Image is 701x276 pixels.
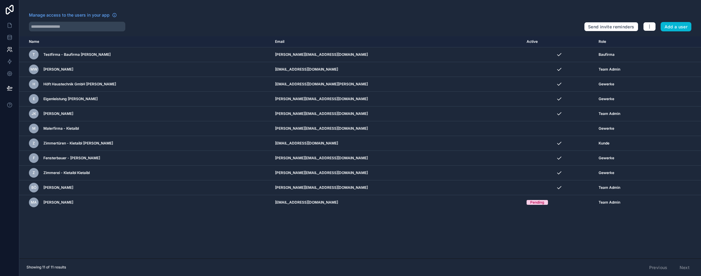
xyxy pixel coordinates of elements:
span: Höft Haustechnik GmbH [PERSON_NAME] [43,82,116,87]
button: Add a user [661,22,692,32]
span: [PERSON_NAME] [43,185,73,190]
th: Active [523,36,595,47]
span: [PERSON_NAME] [43,200,73,205]
span: Baufirma [599,52,615,57]
span: Team Admin [599,185,620,190]
span: Z [33,141,35,146]
td: [PERSON_NAME][EMAIL_ADDRESS][DOMAIN_NAME] [271,47,523,62]
span: Z [33,170,35,175]
span: Gewerke [599,82,614,87]
button: Send invite reminders [584,22,638,32]
span: Testfirma - Baufirma [PERSON_NAME] [43,52,111,57]
span: Showing 11 of 11 results [27,265,66,270]
a: Manage access to the users in your app [29,12,117,18]
span: Kunde [599,141,609,146]
div: scrollable content [19,36,701,259]
span: F [33,156,35,160]
td: [PERSON_NAME][EMAIL_ADDRESS][DOMAIN_NAME] [271,180,523,195]
span: Zimmertüren - Kietaibl [PERSON_NAME] [43,141,113,146]
td: [PERSON_NAME][EMAIL_ADDRESS][DOMAIN_NAME] [271,92,523,106]
span: Fensterbauer - [PERSON_NAME] [43,156,100,160]
span: [PERSON_NAME] [43,111,73,116]
span: Gewerke [599,156,614,160]
span: Team Admin [599,67,620,72]
th: Name [19,36,271,47]
span: Team Admin [599,111,620,116]
td: [EMAIL_ADDRESS][DOMAIN_NAME][PERSON_NAME] [271,77,523,92]
span: T [33,52,35,57]
span: [PERSON_NAME] [43,67,73,72]
span: M [32,126,36,131]
td: [PERSON_NAME][EMAIL_ADDRESS][DOMAIN_NAME] [271,106,523,121]
td: [EMAIL_ADDRESS][DOMAIN_NAME] [271,136,523,151]
span: H [33,82,35,87]
td: [PERSON_NAME][EMAIL_ADDRESS][DOMAIN_NAME] [271,166,523,180]
span: Gewerke [599,97,614,101]
th: Email [271,36,523,47]
td: [EMAIL_ADDRESS][DOMAIN_NAME] [271,195,523,210]
span: Manage access to the users in your app [29,12,110,18]
span: Gewerke [599,126,614,131]
td: [PERSON_NAME][EMAIL_ADDRESS][DOMAIN_NAME] [271,151,523,166]
span: Gewerke [599,170,614,175]
span: BÖ [31,185,36,190]
span: Malerfirma - Kietaibl [43,126,79,131]
span: MA [31,200,37,205]
span: Eigenleistung [PERSON_NAME] [43,97,98,101]
th: Role [595,36,668,47]
span: Team Admin [599,200,620,205]
span: Zimmerei - Kietaibl Kietaibl [43,170,90,175]
span: MW [30,67,37,72]
div: Pending [530,200,544,205]
span: E [33,97,35,101]
td: [EMAIL_ADDRESS][DOMAIN_NAME] [271,62,523,77]
td: [PERSON_NAME][EMAIL_ADDRESS][DOMAIN_NAME] [271,121,523,136]
span: JK [32,111,36,116]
